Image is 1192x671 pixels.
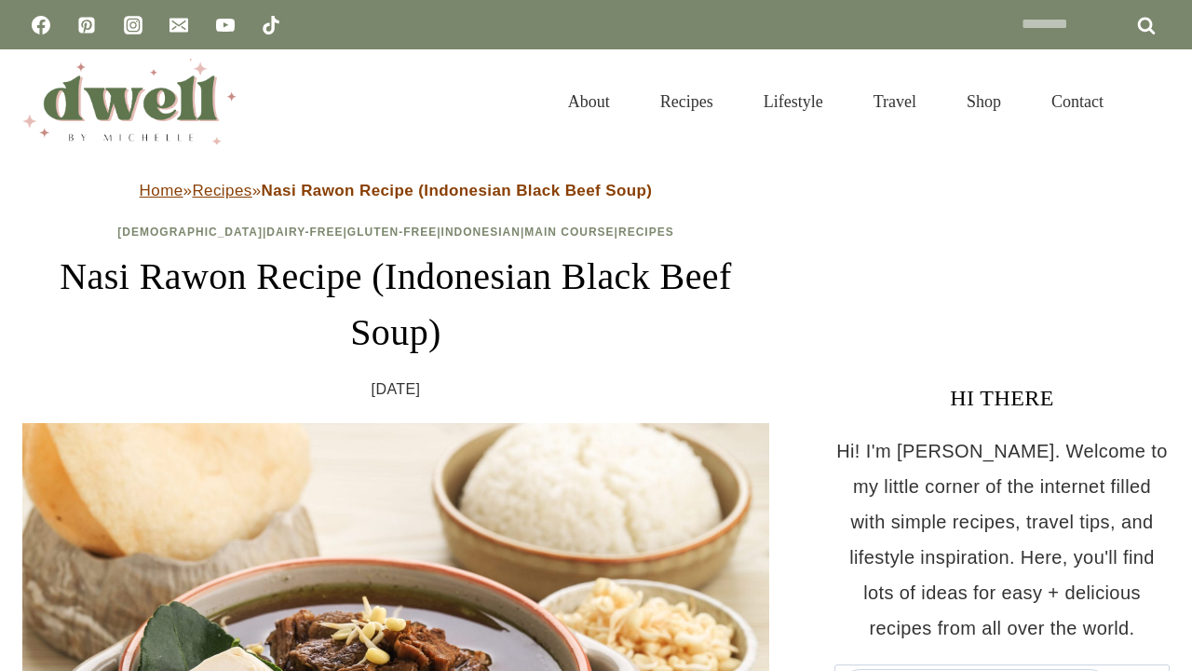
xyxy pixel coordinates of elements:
[834,381,1170,415] h3: HI THERE
[192,182,251,199] a: Recipes
[848,69,941,134] a: Travel
[738,69,848,134] a: Lifestyle
[941,69,1026,134] a: Shop
[262,182,653,199] strong: Nasi Rawon Recipe (Indonesian Black Beef Soup)
[160,7,197,44] a: Email
[372,376,421,404] time: [DATE]
[635,69,738,134] a: Recipes
[618,226,674,239] a: Recipes
[347,226,437,239] a: Gluten-Free
[1026,69,1129,134] a: Contact
[524,226,614,239] a: Main Course
[117,226,263,239] a: [DEMOGRAPHIC_DATA]
[68,7,105,44] a: Pinterest
[140,182,653,199] span: » »
[140,182,183,199] a: Home
[22,7,60,44] a: Facebook
[543,69,635,134] a: About
[543,69,1129,134] nav: Primary Navigation
[22,59,237,144] img: DWELL by michelle
[117,226,673,239] span: | | | | |
[252,7,290,44] a: TikTok
[207,7,244,44] a: YouTube
[115,7,152,44] a: Instagram
[834,433,1170,646] p: Hi! I'm [PERSON_NAME]. Welcome to my little corner of the internet filled with simple recipes, tr...
[266,226,343,239] a: Dairy-Free
[1138,86,1170,117] button: View Search Form
[22,249,769,361] h1: Nasi Rawon Recipe (Indonesian Black Beef Soup)
[441,226,521,239] a: Indonesian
